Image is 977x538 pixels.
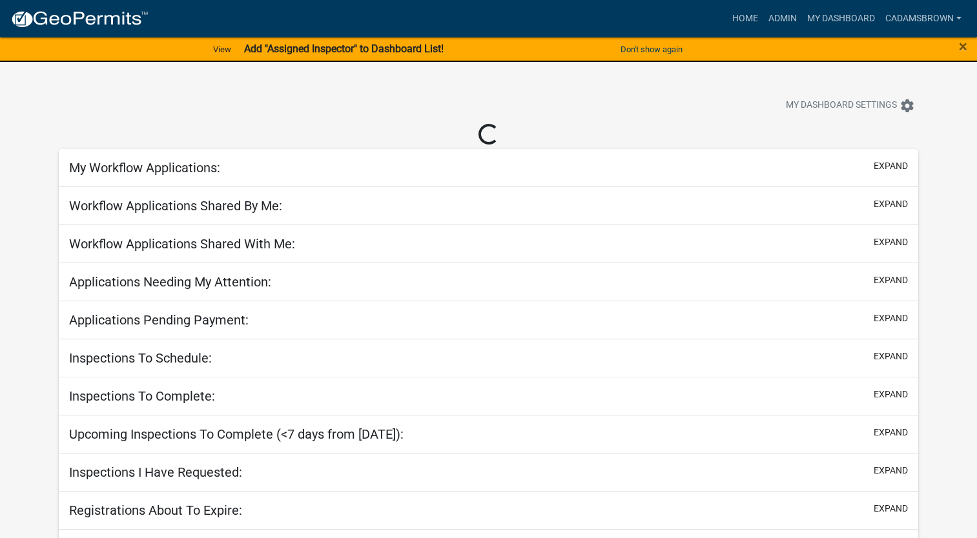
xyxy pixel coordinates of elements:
[69,160,220,175] h5: My Workflow Applications:
[69,350,212,366] h5: Inspections To Schedule:
[900,98,915,114] i: settings
[959,39,967,54] button: Close
[69,464,242,480] h5: Inspections I Have Requested:
[69,198,282,214] h5: Workflow Applications Shared By Me:
[874,502,908,515] button: expand
[874,426,908,439] button: expand
[874,388,908,401] button: expand
[244,43,444,55] strong: Add "Assigned Inspector" to Dashboard List!
[69,426,404,442] h5: Upcoming Inspections To Complete (<7 days from [DATE]):
[69,388,215,404] h5: Inspections To Complete:
[786,98,897,114] span: My Dashboard Settings
[874,159,908,173] button: expand
[874,197,908,211] button: expand
[727,6,763,31] a: Home
[615,39,688,60] button: Don't show again
[874,350,908,363] button: expand
[208,39,236,60] a: View
[874,312,908,325] button: expand
[69,236,295,252] h5: Workflow Applications Shared With Me:
[69,503,242,518] h5: Registrations About To Expire:
[69,274,271,290] h5: Applications Needing My Attention:
[874,274,908,287] button: expand
[959,37,967,55] span: ×
[874,464,908,477] button: expand
[776,93,925,118] button: My Dashboard Settingssettings
[69,312,249,328] h5: Applications Pending Payment:
[802,6,880,31] a: My Dashboard
[763,6,802,31] a: Admin
[880,6,967,31] a: cadamsbrown
[874,235,908,249] button: expand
